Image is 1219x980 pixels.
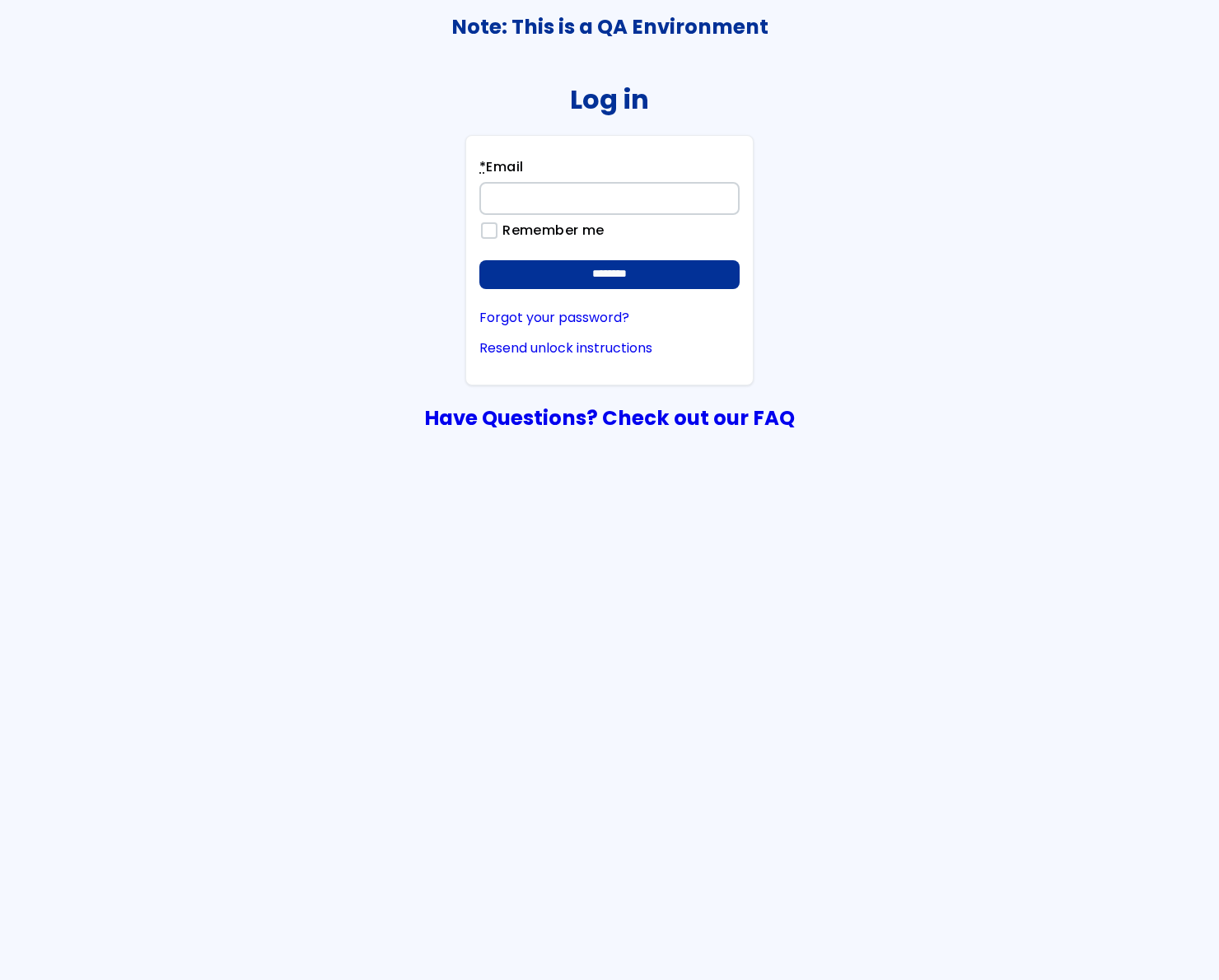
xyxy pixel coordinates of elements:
h2: Log in [570,84,649,114]
a: Have Questions? Check out our FAQ [424,404,795,432]
label: Remember me [494,223,604,238]
abbr: required [479,157,486,176]
a: Resend unlock instructions [479,341,740,356]
label: Email [479,157,523,182]
a: Forgot your password? [479,310,740,325]
h3: Note: This is a QA Environment [1,16,1218,39]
